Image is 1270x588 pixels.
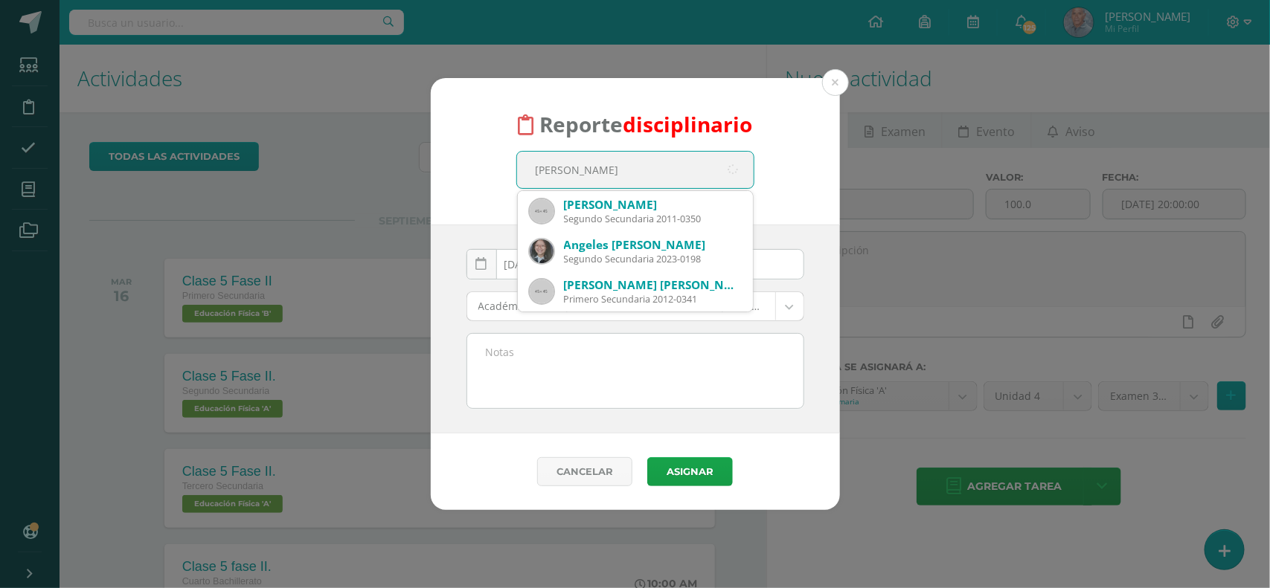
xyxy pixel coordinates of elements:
[530,199,554,223] img: 45x45
[537,457,632,486] a: Cancelar
[822,69,849,96] button: Close (Esc)
[564,237,741,253] div: Angeles [PERSON_NAME]
[564,213,741,225] div: Segundo Secundaria 2011-0350
[623,111,752,139] font: disciplinario
[564,293,741,306] div: Primero Secundaria 2012-0341
[530,239,554,263] img: 0c5562489ad4ef58dbc8cb4b8a62451d.png
[564,277,741,293] div: [PERSON_NAME] [PERSON_NAME]
[517,152,754,188] input: Busca un estudiante aquí...
[564,253,741,265] div: Segundo Secundaria 2023-0198
[647,457,733,486] button: Asignar
[467,292,804,320] a: Académicas: Comportarse de forma anómala en pruebas o exámenes.
[564,197,741,213] div: [PERSON_NAME]
[539,111,752,139] span: Reporte
[478,292,764,320] span: Académicas: Comportarse de forma anómala en pruebas o exámenes.
[530,280,554,303] img: 45x45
